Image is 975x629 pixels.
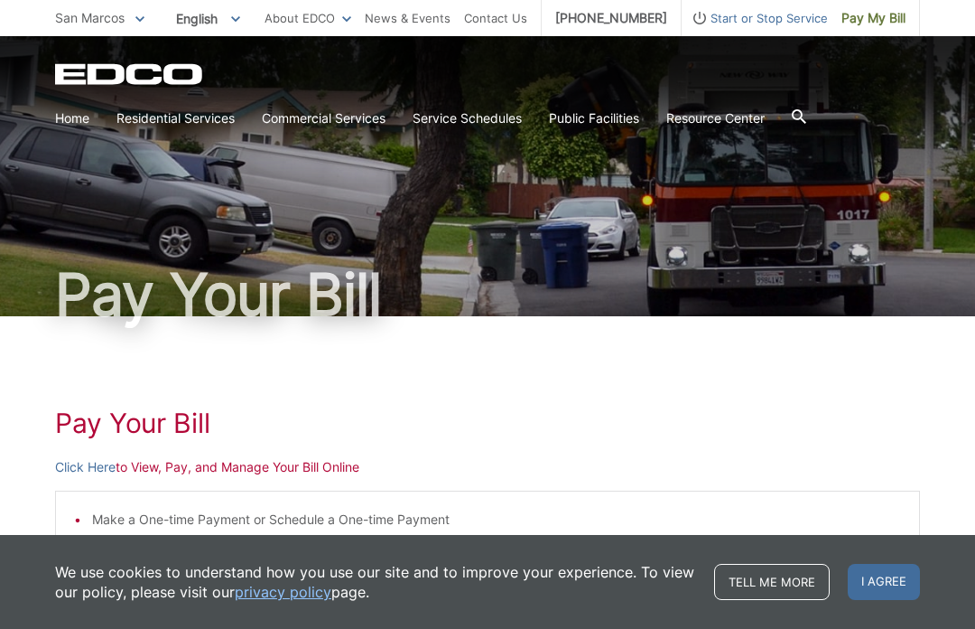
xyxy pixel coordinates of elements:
li: Make a One-time Payment or Schedule a One-time Payment [92,510,901,530]
a: Click Here [55,457,116,477]
a: Contact Us [464,8,527,28]
span: San Marcos [55,10,125,25]
a: Tell me more [714,564,830,600]
a: Resource Center [666,108,765,128]
a: Commercial Services [262,108,385,128]
a: privacy policy [235,582,331,602]
span: Pay My Bill [841,8,905,28]
a: About EDCO [265,8,351,28]
p: to View, Pay, and Manage Your Bill Online [55,457,920,477]
a: EDCD logo. Return to the homepage. [55,63,205,85]
a: Service Schedules [413,108,522,128]
span: English [162,4,254,33]
p: We use cookies to understand how you use our site and to improve your experience. To view our pol... [55,562,696,602]
a: Home [55,108,89,128]
a: Public Facilities [549,108,639,128]
a: Residential Services [116,108,235,128]
a: News & Events [365,8,450,28]
h1: Pay Your Bill [55,407,920,439]
h1: Pay Your Bill [55,266,920,324]
span: I agree [848,564,920,600]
